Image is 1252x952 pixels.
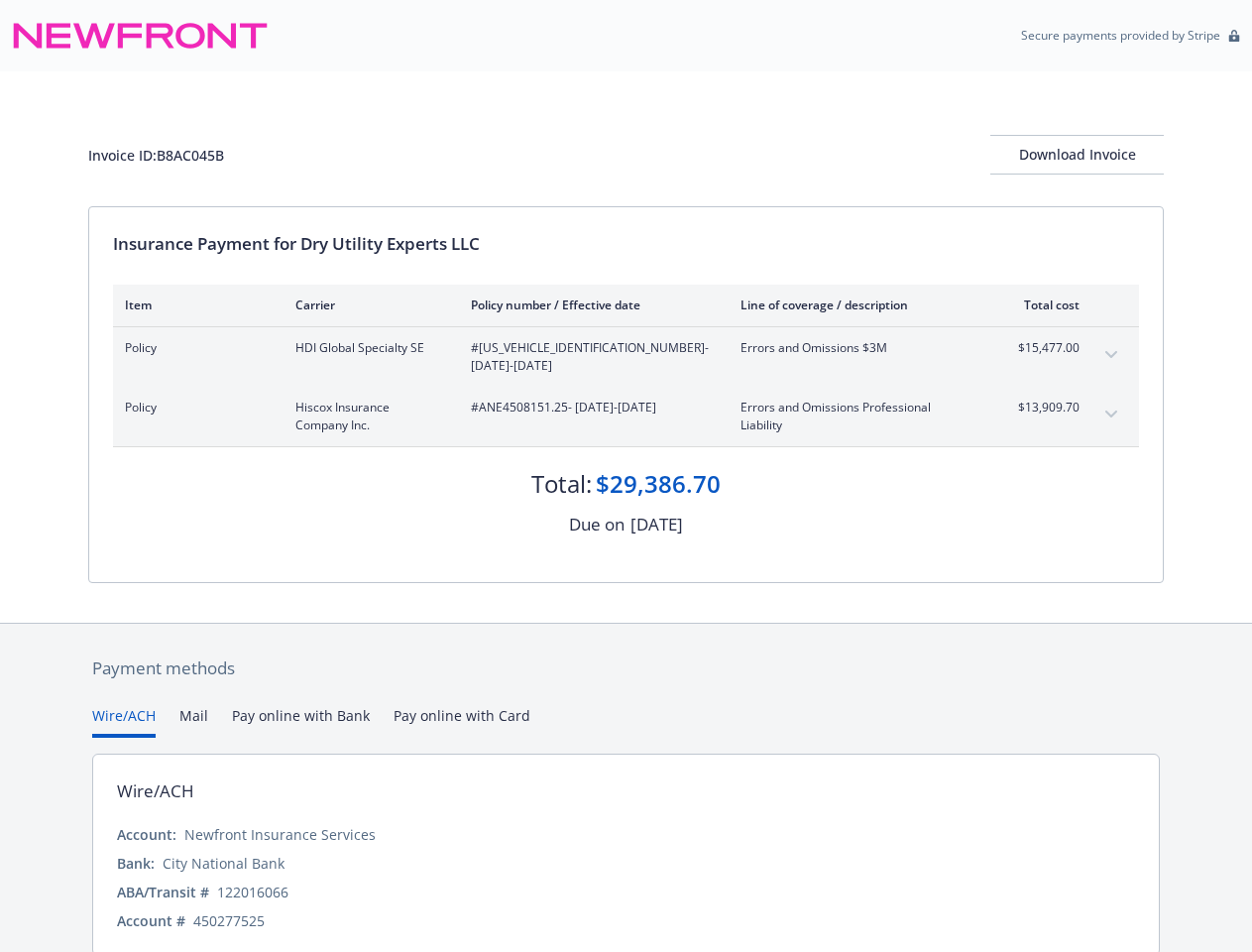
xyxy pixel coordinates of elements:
[295,399,439,434] span: Hiscox Insurance Company Inc.
[471,399,709,416] span: #ANE4508151.25 - [DATE]-[DATE]
[394,705,530,738] button: Pay online with Card
[569,512,625,537] div: Due on
[295,339,439,357] span: HDI Global Specialty SE
[92,705,156,738] button: Wire/ACH
[117,882,209,902] div: ABA/Transit #
[88,145,224,166] div: Invoice ID: B8AC045B
[217,882,288,902] div: 122016066
[113,231,1139,257] div: Insurance Payment for Dry Utility Experts LLC
[117,778,194,804] div: Wire/ACH
[113,327,1139,387] div: PolicyHDI Global Specialty SE#[US_VEHICLE_IDENTIFICATION_NUMBER]- [DATE]-[DATE]Errors and Omissio...
[117,853,155,874] div: Bank:
[1095,399,1127,430] button: expand content
[740,339,973,357] span: Errors and Omissions $3M
[471,297,709,313] div: Policy number / Effective date
[740,297,973,313] div: Line of coverage / description
[125,339,264,357] span: Policy
[295,297,439,313] div: Carrier
[1021,27,1220,44] p: Secure payments provided by Stripe
[531,467,592,501] div: Total:
[179,705,208,738] button: Mail
[740,399,973,434] span: Errors and Omissions Professional Liability
[990,135,1164,175] button: Download Invoice
[117,824,176,845] div: Account:
[193,910,265,931] div: 450277525
[990,136,1164,174] div: Download Invoice
[471,339,709,375] span: #[US_VEHICLE_IDENTIFICATION_NUMBER] - [DATE]-[DATE]
[232,705,370,738] button: Pay online with Bank
[125,297,264,313] div: Item
[117,910,185,931] div: Account #
[630,512,683,537] div: [DATE]
[1005,339,1080,357] span: $15,477.00
[92,655,1160,681] div: Payment methods
[125,399,264,416] span: Policy
[1005,297,1080,313] div: Total cost
[163,853,285,874] div: City National Bank
[184,824,376,845] div: Newfront Insurance Services
[596,467,721,501] div: $29,386.70
[113,387,1139,446] div: PolicyHiscox Insurance Company Inc.#ANE4508151.25- [DATE]-[DATE]Errors and Omissions Professional...
[1095,339,1127,371] button: expand content
[1005,399,1080,416] span: $13,909.70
